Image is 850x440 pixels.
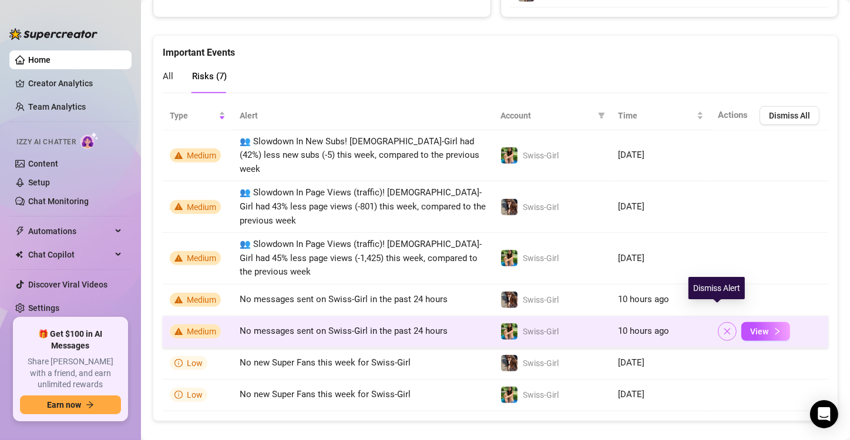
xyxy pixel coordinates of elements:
[523,295,559,304] span: Swiss-Girl
[174,202,183,211] span: warning
[773,327,781,336] span: right
[170,109,216,122] span: Type
[163,71,173,82] span: All
[9,28,98,40] img: logo-BBDzfeDw.svg
[15,251,23,259] img: Chat Copilot
[47,400,81,409] span: Earn now
[80,132,99,149] img: AI Chatter
[501,199,518,215] img: Swiss-Girl
[187,253,216,263] span: Medium
[718,110,748,120] span: Actions
[240,357,411,368] span: No new Super Fans this week for Swiss-Girl
[618,357,644,368] span: [DATE]
[20,395,121,414] button: Earn nowarrow-right
[174,151,183,160] span: warning
[501,355,518,371] img: Swiss-Girl
[187,327,216,336] span: Medium
[233,101,493,130] th: Alert
[523,327,559,336] span: Swiss-Girl
[174,296,183,304] span: warning
[501,147,518,164] img: Swiss-Girl
[523,151,559,160] span: Swiss-Girl
[523,253,559,263] span: Swiss-Girl
[523,202,559,212] span: Swiss-Girl
[741,322,790,341] button: View
[28,303,59,313] a: Settings
[187,295,216,304] span: Medium
[28,245,112,264] span: Chat Copilot
[723,327,731,336] span: close
[500,109,593,122] span: Account
[28,197,89,206] a: Chat Monitoring
[501,250,518,266] img: Swiss-Girl
[501,292,518,308] img: Swiss-Girl
[240,326,448,336] span: No messages sent on Swiss-Girl in the past 24 hours
[187,390,203,400] span: Low
[28,55,51,65] a: Home
[618,389,644,400] span: [DATE]
[750,327,768,336] span: View
[16,137,76,148] span: Izzy AI Chatter
[618,201,644,212] span: [DATE]
[28,102,86,111] a: Team Analytics
[187,202,216,212] span: Medium
[163,36,828,60] div: Important Events
[187,358,203,368] span: Low
[20,356,121,391] span: Share [PERSON_NAME] with a friend, and earn unlimited rewards
[611,101,711,130] th: Time
[596,107,607,124] span: filter
[618,150,644,160] span: [DATE]
[501,323,518,340] img: Swiss-Girl
[192,71,227,82] span: Risks ( 7 )
[15,226,25,236] span: thunderbolt
[760,106,819,125] button: Dismiss All
[28,222,112,241] span: Automations
[174,327,183,336] span: warning
[618,326,669,336] span: 10 hours ago
[28,159,58,168] a: Content
[523,358,559,368] span: Swiss-Girl
[769,111,810,120] span: Dismiss All
[163,101,233,130] th: Type
[810,400,838,428] div: Open Intercom Messenger
[20,329,121,351] span: 🎁 Get $100 in AI Messages
[240,389,411,400] span: No new Super Fans this week for Swiss-Girl
[240,294,448,304] span: No messages sent on Swiss-Girl in the past 24 hours
[618,109,694,122] span: Time
[28,280,107,289] a: Discover Viral Videos
[618,253,644,263] span: [DATE]
[240,136,479,174] span: 👥 Slowdown In New Subs! [DEMOGRAPHIC_DATA]-Girl had (42%) less new subs (-5) this week, compared ...
[28,178,50,187] a: Setup
[187,151,216,160] span: Medium
[174,359,183,367] span: info-circle
[240,187,486,225] span: 👥 Slowdown In Page Views (traffic)! [DEMOGRAPHIC_DATA]-Girl had 43% less page views (-801) this w...
[174,254,183,262] span: warning
[501,387,518,403] img: Swiss-Girl
[174,391,183,399] span: info-circle
[598,112,605,119] span: filter
[86,401,94,409] span: arrow-right
[618,294,669,304] span: 10 hours ago
[240,239,482,277] span: 👥 Slowdown In Page Views (traffic)! [DEMOGRAPHIC_DATA]-Girl had 45% less page views (-1,425) this...
[28,74,122,93] a: Creator Analytics
[523,390,559,400] span: Swiss-Girl
[688,277,745,299] div: Dismiss Alert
